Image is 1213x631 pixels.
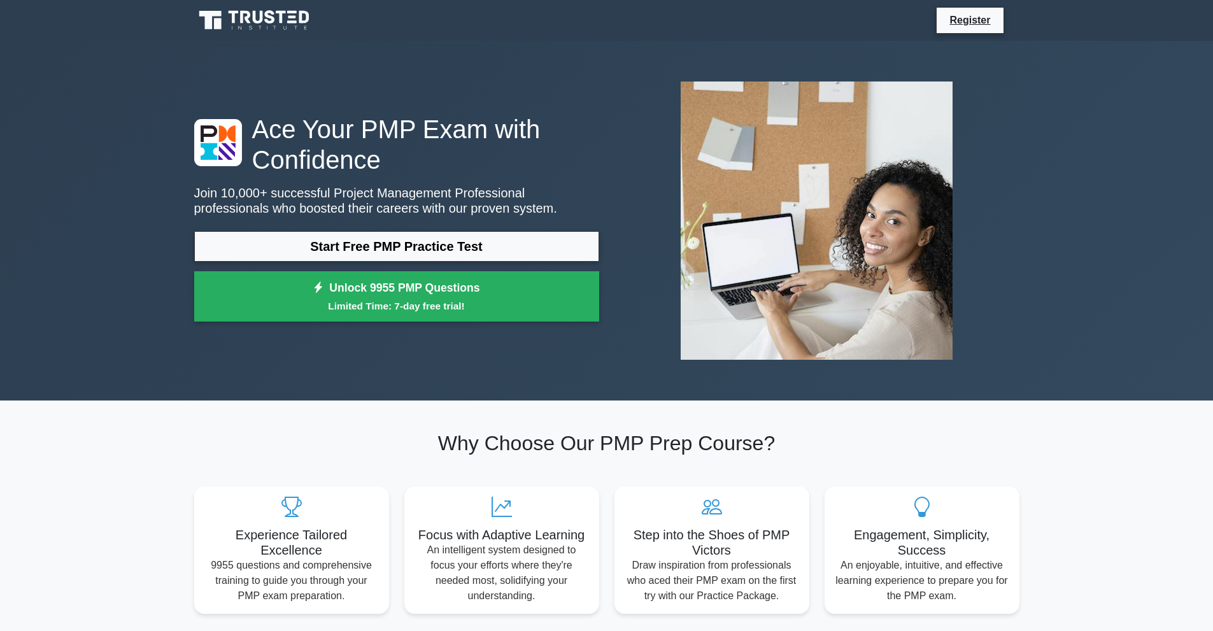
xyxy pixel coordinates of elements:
h2: Why Choose Our PMP Prep Course? [194,431,1019,455]
h5: Focus with Adaptive Learning [415,527,589,542]
p: Draw inspiration from professionals who aced their PMP exam on the first try with our Practice Pa... [625,558,799,604]
p: 9955 questions and comprehensive training to guide you through your PMP exam preparation. [204,558,379,604]
h1: Ace Your PMP Exam with Confidence [194,114,599,175]
a: Unlock 9955 PMP QuestionsLimited Time: 7-day free trial! [194,271,599,322]
h5: Experience Tailored Excellence [204,527,379,558]
p: Join 10,000+ successful Project Management Professional professionals who boosted their careers w... [194,185,599,216]
h5: Engagement, Simplicity, Success [835,527,1009,558]
small: Limited Time: 7-day free trial! [210,299,583,313]
p: An intelligent system designed to focus your efforts where they're needed most, solidifying your ... [415,542,589,604]
a: Register [942,12,998,28]
h5: Step into the Shoes of PMP Victors [625,527,799,558]
p: An enjoyable, intuitive, and effective learning experience to prepare you for the PMP exam. [835,558,1009,604]
a: Start Free PMP Practice Test [194,231,599,262]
